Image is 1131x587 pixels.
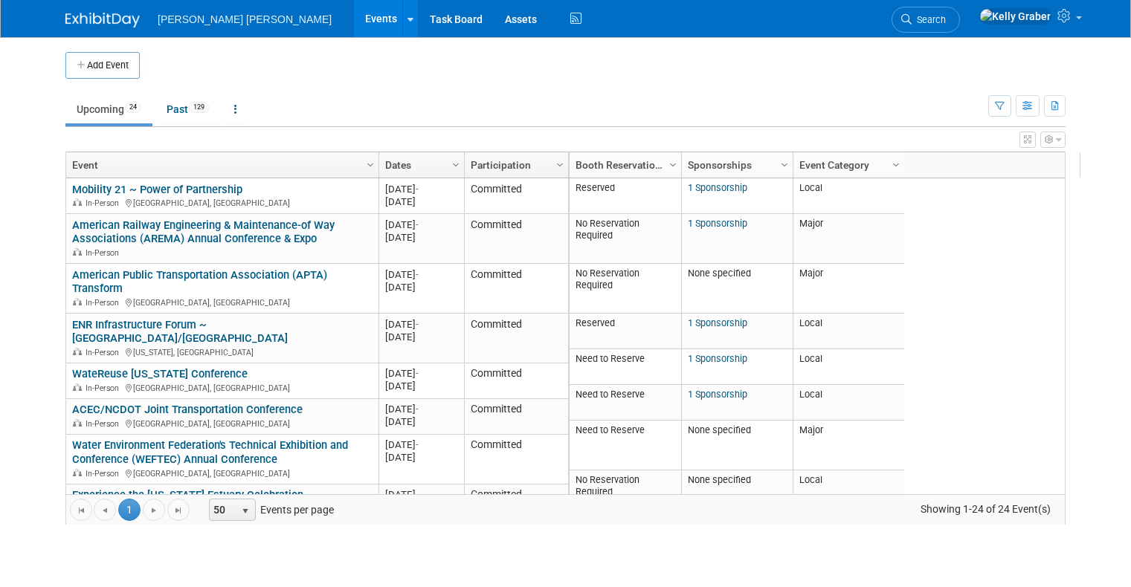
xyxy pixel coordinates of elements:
[464,399,568,435] td: Committed
[86,298,123,308] span: In-Person
[173,505,184,516] span: Go to the last page
[416,368,419,379] span: -
[450,159,462,171] span: Column Settings
[86,348,123,357] span: In-Person
[892,7,960,33] a: Search
[65,95,152,123] a: Upcoming24
[570,314,681,349] td: Reserved
[190,499,349,521] span: Events per page
[72,296,372,308] div: [GEOGRAPHIC_DATA], [GEOGRAPHIC_DATA]
[385,268,457,281] div: [DATE]
[94,499,116,521] a: Go to the previous page
[793,421,904,470] td: Major
[464,178,568,214] td: Committed
[471,152,558,178] a: Participation
[86,383,123,393] span: In-Person
[385,318,457,331] div: [DATE]
[189,102,209,113] span: 129
[158,13,332,25] span: [PERSON_NAME] [PERSON_NAME]
[448,152,465,175] a: Column Settings
[385,380,457,392] div: [DATE]
[70,499,92,521] a: Go to the first page
[416,489,419,500] span: -
[688,317,747,328] a: 1 Sponsorship
[688,353,747,364] a: 1 Sponsorship
[667,159,679,171] span: Column Settings
[72,152,369,178] a: Event
[688,182,747,193] a: 1 Sponsorship
[912,14,946,25] span: Search
[72,417,372,429] div: [GEOGRAPHIC_DATA], [GEOGRAPHIC_DATA]
[688,152,783,178] a: Sponsorships
[148,505,160,516] span: Go to the next page
[464,435,568,484] td: Committed
[554,159,566,171] span: Column Settings
[385,195,457,208] div: [DATE]
[416,319,419,330] span: -
[73,383,82,391] img: In-Person Event
[86,248,123,258] span: In-Person
[72,438,348,466] a: Water Environment Federation's Technical Exhibition and Conference (WEFTEC) Annual Conference
[385,218,457,231] div: [DATE]
[99,505,111,516] span: Go to the previous page
[385,183,457,195] div: [DATE]
[86,469,123,479] span: In-Person
[416,219,419,230] span: -
[86,419,123,429] span: In-Person
[464,484,568,520] td: Committed
[688,267,751,279] span: None specified
[385,281,457,293] div: [DATE]
[464,363,568,399] td: Committed
[385,451,457,464] div: [DATE]
[570,349,681,385] td: Need to Reserve
[385,331,457,343] div: [DATE]
[363,152,379,175] a: Column Settings
[385,367,457,380] div: [DATE]
[72,346,372,358] div: [US_STATE], [GEOGRAPHIC_DATA]
[793,385,904,421] td: Local
[385,415,457,428] div: [DATE]
[75,505,87,516] span: Go to the first page
[416,184,419,195] span: -
[73,248,82,256] img: In-Person Event
[385,488,457,501] div: [DATE]
[72,196,372,209] div: [GEOGRAPHIC_DATA], [GEOGRAPHIC_DATA]
[210,499,235,520] span: 50
[416,269,419,280] span: -
[570,470,681,506] td: No Reservation Required
[143,499,165,521] a: Go to the next page
[688,389,747,400] a: 1 Sponsorship
[125,102,141,113] span: 24
[72,488,303,502] a: Experience the [US_STATE] Estuary Celebration
[570,421,681,470] td: Need to Reserve
[155,95,220,123] a: Past129
[72,218,335,246] a: American Railway Engineering & Maintenance-of Way Associations (AREMA) Annual Conference & Expo
[688,424,751,435] span: None specified
[167,499,190,521] a: Go to the last page
[688,474,751,485] span: None specified
[72,403,303,416] a: ACEC/NCDOT Joint Transportation Conference
[385,231,457,244] div: [DATE]
[979,8,1051,25] img: Kelly Graber
[73,419,82,427] img: In-Person Event
[793,349,904,385] td: Local
[118,499,141,521] span: 1
[552,152,569,175] a: Column Settings
[464,214,568,264] td: Committed
[416,403,419,415] span: -
[793,214,904,264] td: Major
[72,367,248,380] a: WateReuse [US_STATE] Conference
[576,152,671,178] a: Booth Reservation Status
[464,314,568,363] td: Committed
[570,385,681,421] td: Need to Reserve
[666,152,682,175] a: Column Settings
[86,198,123,208] span: In-Person
[793,314,904,349] td: Local
[73,348,82,355] img: In-Person Event
[72,268,327,296] a: American Public Transportation Association (APTA) Transform
[570,178,681,214] td: Reserved
[385,152,454,178] a: Dates
[777,152,793,175] a: Column Settings
[570,214,681,264] td: No Reservation Required
[779,159,790,171] span: Column Settings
